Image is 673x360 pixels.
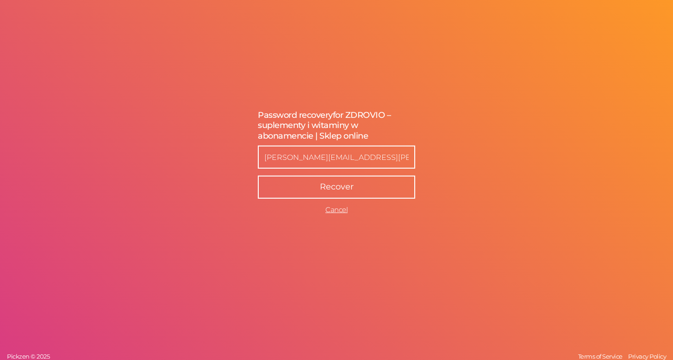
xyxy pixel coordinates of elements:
[320,182,354,192] span: Recover
[325,205,348,214] a: Cancel
[258,146,415,169] input: Enter your e-mail
[258,110,391,140] span: for ZDROVIO – suplementy i witaminy w abonamencie | Sklep online
[258,110,333,120] span: Password recovery
[258,176,415,199] button: Recover
[576,353,625,360] a: Terms of Service
[626,353,668,360] a: Privacy Policy
[5,353,52,360] a: Pickzen © 2025
[578,353,623,360] span: Terms of Service
[628,353,666,360] span: Privacy Policy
